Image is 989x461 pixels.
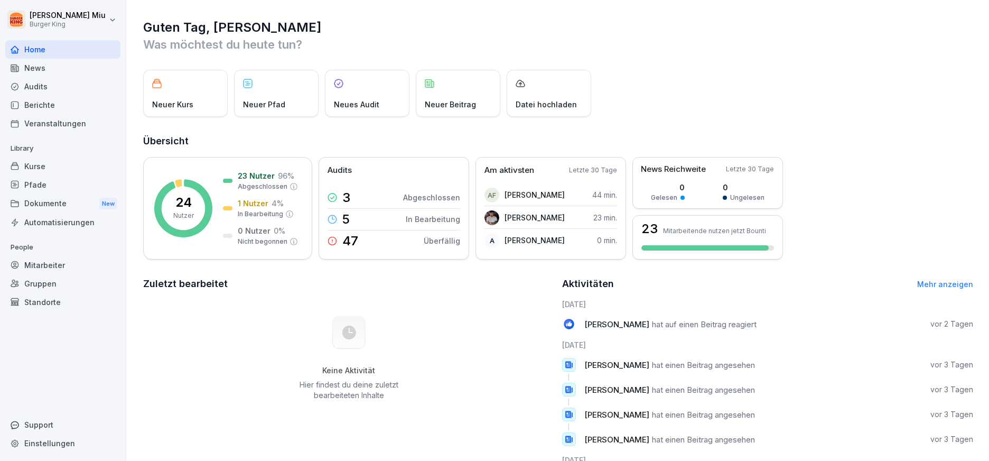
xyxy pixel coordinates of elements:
[143,19,973,36] h1: Guten Tag, [PERSON_NAME]
[5,114,120,133] a: Veranstaltungen
[593,212,617,223] p: 23 min.
[930,359,973,370] p: vor 3 Tagen
[484,188,499,202] div: AF
[641,163,706,176] p: News Reichweite
[5,140,120,157] p: Library
[295,380,402,401] p: Hier findest du deine zuletzt bearbeiteten Inhalte
[651,193,677,202] p: Gelesen
[5,157,120,176] a: Kurse
[562,339,974,351] h6: [DATE]
[930,319,973,329] p: vor 2 Tagen
[328,164,352,177] p: Audits
[5,176,120,194] a: Pfade
[274,225,285,236] p: 0 %
[238,198,268,209] p: 1 Nutzer
[584,410,649,420] span: [PERSON_NAME]
[5,274,120,293] a: Gruppen
[173,211,194,220] p: Nutzer
[569,165,617,175] p: Letzte 30 Tage
[641,223,658,235] h3: 23
[175,196,192,209] p: 24
[584,435,649,445] span: [PERSON_NAME]
[5,416,120,434] div: Support
[562,299,974,310] h6: [DATE]
[516,99,577,110] p: Datei hochladen
[238,182,287,191] p: Abgeschlossen
[5,434,120,453] a: Einstellungen
[5,194,120,214] a: DokumenteNew
[505,235,565,246] p: [PERSON_NAME]
[238,209,283,219] p: In Bearbeitung
[406,214,460,225] p: In Bearbeitung
[425,99,476,110] p: Neuer Beitrag
[505,189,565,200] p: [PERSON_NAME]
[243,99,285,110] p: Neuer Pfad
[917,280,973,289] a: Mehr anzeigen
[99,198,117,210] div: New
[651,182,685,193] p: 0
[597,235,617,246] p: 0 min.
[342,213,350,226] p: 5
[505,212,565,223] p: [PERSON_NAME]
[238,170,275,181] p: 23 Nutzer
[730,193,764,202] p: Ungelesen
[5,194,120,214] div: Dokumente
[334,99,379,110] p: Neues Audit
[652,435,755,445] span: hat einen Beitrag angesehen
[5,40,120,59] a: Home
[652,410,755,420] span: hat einen Beitrag angesehen
[5,213,120,232] a: Automatisierungen
[278,170,294,181] p: 96 %
[5,256,120,274] a: Mitarbeiter
[143,134,973,149] h2: Übersicht
[143,276,555,291] h2: Zuletzt bearbeitet
[5,239,120,256] p: People
[424,235,460,246] p: Überfällig
[5,59,120,77] a: News
[930,384,973,395] p: vor 3 Tagen
[663,227,766,235] p: Mitarbeitende nutzen jetzt Bounti
[592,189,617,200] p: 44 min.
[652,360,755,370] span: hat einen Beitrag angesehen
[238,225,270,236] p: 0 Nutzer
[152,99,193,110] p: Neuer Kurs
[295,366,402,375] h5: Keine Aktivität
[484,233,499,248] div: A
[342,191,350,204] p: 3
[30,21,106,28] p: Burger King
[584,360,649,370] span: [PERSON_NAME]
[5,96,120,114] a: Berichte
[652,385,755,395] span: hat einen Beitrag angesehen
[342,235,358,247] p: 47
[562,276,614,291] h2: Aktivitäten
[930,409,973,420] p: vor 3 Tagen
[652,319,757,329] span: hat auf einen Beitrag reagiert
[403,192,460,203] p: Abgeschlossen
[484,164,534,177] p: Am aktivsten
[30,11,106,20] p: [PERSON_NAME] Miu
[238,237,287,246] p: Nicht begonnen
[930,434,973,445] p: vor 3 Tagen
[584,385,649,395] span: [PERSON_NAME]
[723,182,764,193] p: 0
[484,210,499,225] img: tw5tnfnssutukm6nhmovzqwr.png
[272,198,284,209] p: 4 %
[5,77,120,96] a: Audits
[5,293,120,311] a: Standorte
[584,319,649,329] span: [PERSON_NAME]
[726,164,774,174] p: Letzte 30 Tage
[143,36,973,53] p: Was möchtest du heute tun?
